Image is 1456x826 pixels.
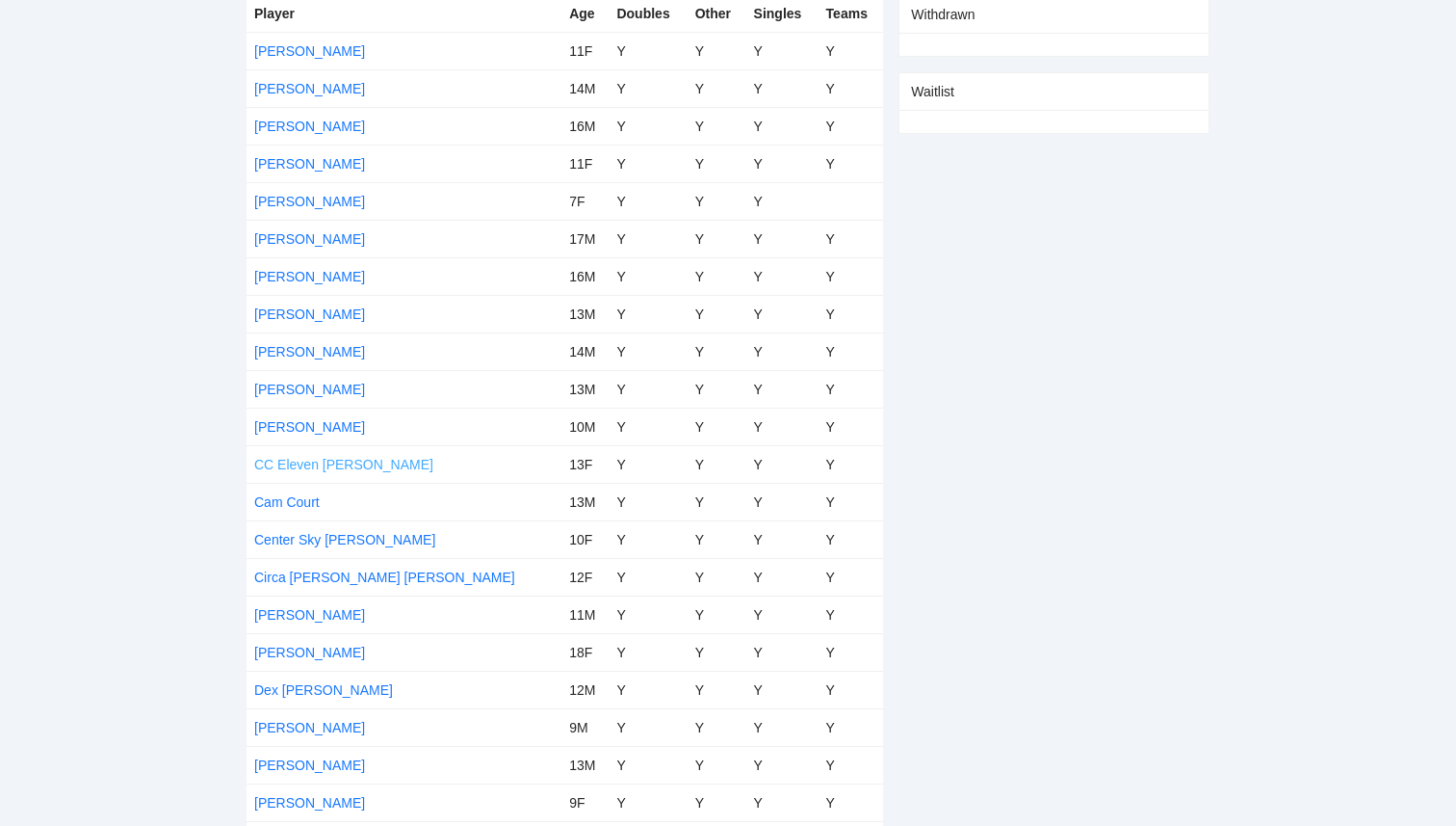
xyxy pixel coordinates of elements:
td: Y [609,408,687,445]
td: Y [819,257,884,295]
td: Y [746,445,819,483]
td: 11F [561,32,609,69]
a: CC Eleven [PERSON_NAME] [254,457,433,472]
td: Y [688,295,746,333]
td: Y [746,708,819,746]
a: [PERSON_NAME] [254,43,365,59]
td: Y [819,145,884,182]
td: Y [688,107,746,145]
td: Y [819,483,884,520]
a: Dex [PERSON_NAME] [254,682,393,698]
a: Cam Court [254,494,320,510]
td: 13M [561,295,609,333]
div: Age [569,3,601,24]
td: Y [746,746,819,784]
td: 11M [561,596,609,633]
td: Y [609,520,687,558]
div: Other [695,3,739,24]
td: Y [746,107,819,145]
a: [PERSON_NAME] [254,306,365,322]
a: [PERSON_NAME] [254,231,365,247]
td: Y [746,257,819,295]
a: [PERSON_NAME] [254,194,365,209]
td: Y [688,220,746,257]
td: Y [688,445,746,483]
td: Y [688,671,746,708]
td: 10F [561,520,609,558]
td: Y [609,370,687,408]
td: Y [688,370,746,408]
td: Y [688,32,746,69]
td: 14M [561,69,609,107]
td: Y [819,295,884,333]
td: 13M [561,746,609,784]
td: Y [819,520,884,558]
td: Y [688,145,746,182]
td: Y [609,220,687,257]
td: Y [688,483,746,520]
td: 18F [561,633,609,671]
td: Y [746,32,819,69]
td: 11F [561,145,609,182]
div: Doubles [616,3,679,24]
td: Y [819,633,884,671]
td: 10M [561,408,609,445]
td: Y [819,746,884,784]
div: Player [254,3,554,24]
td: 17M [561,220,609,257]
td: Y [819,370,884,408]
td: Y [688,596,746,633]
td: 12M [561,671,609,708]
td: Y [609,445,687,483]
td: Y [609,483,687,520]
td: Y [609,633,687,671]
td: Y [609,784,687,821]
td: 13M [561,483,609,520]
td: Y [609,182,687,220]
td: Y [688,520,746,558]
td: 12F [561,558,609,596]
td: Y [819,220,884,257]
td: Y [819,596,884,633]
td: Y [609,746,687,784]
td: Y [746,633,819,671]
td: Y [688,333,746,370]
td: Y [746,69,819,107]
a: Center Sky [PERSON_NAME] [254,532,435,547]
div: Teams [826,3,876,24]
td: 7F [561,182,609,220]
td: 9M [561,708,609,746]
td: Y [609,671,687,708]
td: Y [609,257,687,295]
td: Y [819,708,884,746]
a: [PERSON_NAME] [254,607,365,623]
td: Y [609,107,687,145]
div: Waitlist [911,73,1197,110]
td: Y [819,445,884,483]
a: [PERSON_NAME] [254,795,365,811]
td: Y [609,295,687,333]
td: Y [746,182,819,220]
div: Singles [754,3,811,24]
td: Y [609,708,687,746]
td: Y [746,220,819,257]
td: Y [746,596,819,633]
td: Y [609,596,687,633]
td: Y [746,784,819,821]
td: Y [688,708,746,746]
td: Y [819,69,884,107]
td: Y [746,408,819,445]
td: Y [746,370,819,408]
td: Y [819,784,884,821]
a: [PERSON_NAME] [254,645,365,660]
td: Y [688,408,746,445]
td: Y [688,633,746,671]
a: [PERSON_NAME] [254,382,365,397]
td: Y [688,257,746,295]
a: [PERSON_NAME] [254,119,365,134]
td: Y [609,69,687,107]
td: 9F [561,784,609,821]
td: Y [746,520,819,558]
td: Y [819,32,884,69]
td: Y [746,483,819,520]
